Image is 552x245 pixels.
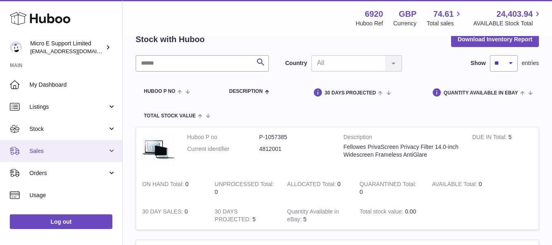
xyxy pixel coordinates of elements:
strong: ALLOCATED Total [287,181,337,189]
td: 5 [466,127,539,174]
strong: Total stock value [360,208,405,217]
span: Listings [29,103,107,111]
strong: ON HAND Total [142,181,185,189]
strong: DUE IN Total [472,134,508,142]
strong: AVAILABLE Total [432,181,478,189]
span: Orders [29,169,107,177]
strong: QUARANTINED Total [360,181,416,189]
label: Show [471,59,486,67]
div: Huboo Ref [356,20,383,27]
span: 0 [360,189,363,195]
a: 74.61 Total sales [427,9,463,27]
dt: Huboo P no [187,133,259,141]
strong: 30 DAY SALES [142,208,185,217]
td: 5 [281,202,353,229]
strong: 30 DAYS PROJECTED [215,208,253,225]
span: Usage [29,191,116,199]
span: AVAILABLE Stock Total [473,20,542,27]
span: My Dashboard [29,81,116,89]
span: Description [229,89,263,94]
td: 5 [208,202,281,229]
strong: GBP [399,9,416,20]
a: 24,403.94 AVAILABLE Stock Total [473,9,542,27]
td: 0 [136,174,208,202]
label: Country [285,59,307,67]
span: entries [522,59,539,67]
strong: Quantity Available in eBay [287,208,339,225]
span: Stock [29,125,107,133]
dt: Current identifier [187,145,259,153]
span: 24,403.94 [496,9,533,20]
td: 0 [426,174,498,202]
span: 0.00 [405,208,416,215]
span: [EMAIL_ADDRESS][DOMAIN_NAME] [30,48,120,54]
strong: Description [344,133,460,143]
span: Total stock value [144,113,196,119]
td: 0 [281,174,353,202]
strong: UNPROCESSED Total [215,181,274,189]
span: 74.61 [433,9,454,20]
button: Download Inventory Report [451,32,539,47]
span: Total sales [427,20,463,27]
span: Huboo P no [144,89,175,94]
div: Fellowes PrivaScreen Privacy Filter 14.0-inch Widescreen Frameless AntiGlare [344,143,460,159]
div: Currency [393,20,417,27]
span: Sales [29,147,107,155]
dd: P-1057385 [259,133,331,141]
dd: 4812001 [259,145,331,153]
strong: 6920 [365,9,383,20]
img: contact@micropcsupport.com [10,41,22,54]
div: Micro E Support Limited [30,40,104,55]
span: Quantity Available in eBay [444,90,518,96]
img: product image [142,133,175,166]
a: Log out [10,214,112,229]
span: 30 DAYS PROJECTED [325,90,376,96]
td: 0 [136,202,208,229]
td: 0 [208,174,281,202]
h2: Stock with Huboo [136,34,205,45]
